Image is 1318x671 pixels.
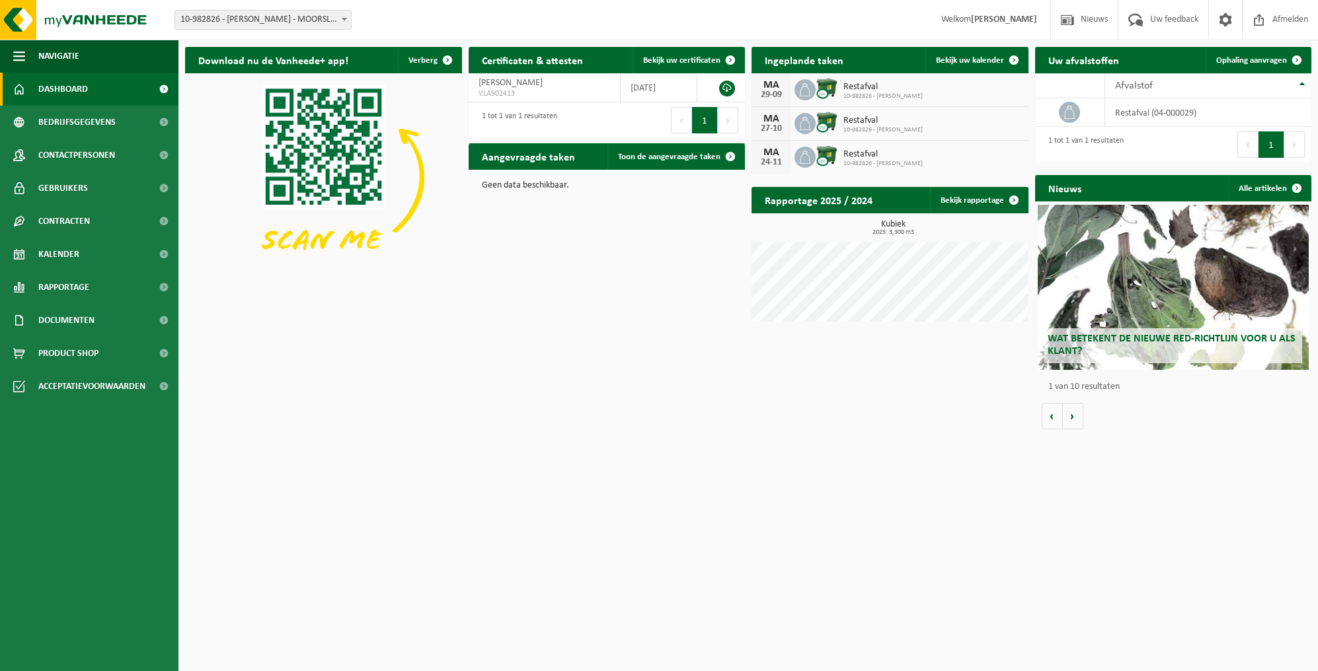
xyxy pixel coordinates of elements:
span: Rapportage [38,271,89,304]
div: 1 tot 1 van 1 resultaten [1042,130,1124,159]
img: WB-1100-CU [816,77,838,100]
span: Restafval [843,149,923,160]
span: 10-982826 - [PERSON_NAME] [843,160,923,168]
span: Afvalstof [1115,81,1153,91]
span: Bedrijfsgegevens [38,106,116,139]
span: Dashboard [38,73,88,106]
h2: Certificaten & attesten [469,47,596,73]
a: Bekijk rapportage [930,187,1027,213]
span: Navigatie [38,40,79,73]
a: Wat betekent de nieuwe RED-richtlijn voor u als klant? [1038,205,1309,370]
a: Ophaling aanvragen [1206,47,1310,73]
img: WB-1100-CU [816,111,838,133]
strong: [PERSON_NAME] [971,15,1037,24]
h3: Kubiek [758,220,1028,236]
span: Bekijk uw certificaten [643,56,720,65]
button: 1 [1259,131,1284,158]
span: 10-982826 - GEENS MARC - MOORSLEDE [175,11,351,29]
div: MA [758,147,785,158]
button: Verberg [398,47,461,73]
span: Contactpersonen [38,139,115,172]
div: MA [758,80,785,90]
span: Toon de aangevraagde taken [618,153,720,161]
button: Previous [1237,131,1259,158]
button: Next [718,107,738,133]
button: Next [1284,131,1305,158]
span: Kalender [38,238,79,271]
button: Vorige [1042,403,1063,429]
h2: Uw afvalstoffen [1035,47,1132,73]
h2: Download nu de Vanheede+ app! [185,47,362,73]
h2: Ingeplande taken [752,47,857,73]
span: [PERSON_NAME] [479,78,543,88]
span: Ophaling aanvragen [1216,56,1287,65]
span: Wat betekent de nieuwe RED-richtlijn voor u als klant? [1048,334,1296,357]
h2: Rapportage 2025 / 2024 [752,187,886,213]
span: Bekijk uw kalender [936,56,1004,65]
h2: Nieuws [1035,175,1095,201]
span: Contracten [38,205,90,238]
td: restafval (04-000029) [1105,98,1311,127]
button: Previous [671,107,692,133]
span: Product Shop [38,337,98,370]
span: VLA902413 [479,88,610,99]
td: [DATE] [621,73,698,102]
span: 10-982826 - GEENS MARC - MOORSLEDE [174,10,352,30]
div: 24-11 [758,158,785,167]
a: Toon de aangevraagde taken [607,143,744,170]
a: Bekijk uw certificaten [633,47,744,73]
a: Bekijk uw kalender [925,47,1027,73]
span: Gebruikers [38,172,88,205]
span: 2025: 3,300 m3 [758,229,1028,236]
h2: Aangevraagde taken [469,143,588,169]
a: Alle artikelen [1228,175,1310,201]
span: 10-982826 - [PERSON_NAME] [843,92,923,100]
p: 1 van 10 resultaten [1048,382,1305,392]
span: Restafval [843,116,923,126]
p: Geen data beschikbaar. [482,181,732,190]
div: 27-10 [758,124,785,133]
span: Restafval [843,82,923,92]
button: 1 [692,107,718,133]
img: Download de VHEPlus App [185,73,462,281]
span: Verberg [408,56,438,65]
div: MA [758,114,785,124]
div: 29-09 [758,90,785,100]
span: 10-982826 - [PERSON_NAME] [843,126,923,134]
span: Documenten [38,304,95,337]
div: 1 tot 1 van 1 resultaten [475,106,557,135]
span: Acceptatievoorwaarden [38,370,145,403]
img: WB-1100-CU [816,145,838,167]
button: Volgende [1063,403,1083,429]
